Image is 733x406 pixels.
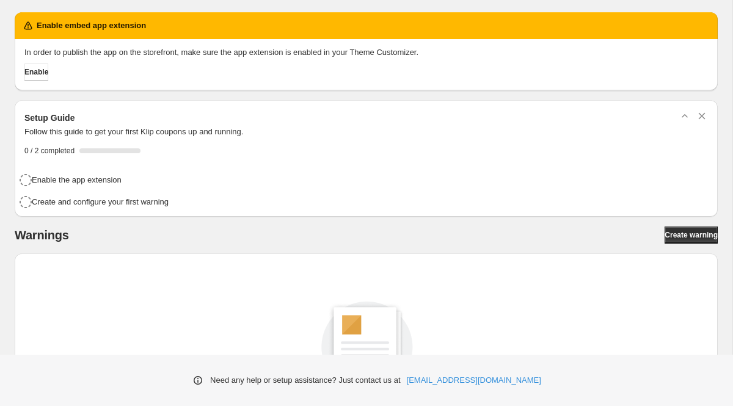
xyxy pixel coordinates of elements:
[24,63,48,81] button: Enable
[32,196,169,208] h4: Create and configure your first warning
[665,227,718,244] a: Create warning
[24,67,48,77] span: Enable
[15,228,69,242] h2: Warnings
[665,230,718,240] span: Create warning
[407,374,541,386] a: [EMAIL_ADDRESS][DOMAIN_NAME]
[24,126,708,138] p: Follow this guide to get your first Klip coupons up and running.
[24,46,708,59] p: In order to publish the app on the storefront, make sure the app extension is enabled in your The...
[24,112,75,124] h3: Setup Guide
[24,146,75,156] span: 0 / 2 completed
[37,20,146,32] h2: Enable embed app extension
[32,174,122,186] h4: Enable the app extension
